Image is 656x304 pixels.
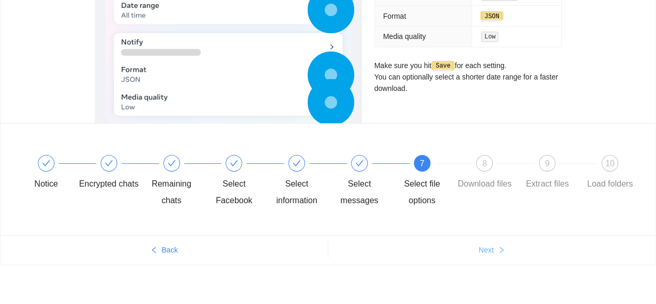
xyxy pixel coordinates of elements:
[526,176,569,192] div: Extract files
[482,159,487,168] span: 8
[481,11,502,22] code: JSON
[517,155,580,192] div: 9Extract files
[481,32,498,42] code: Low
[142,155,204,209] div: Remaining chats
[392,155,455,209] div: 7Select file options
[267,176,327,209] div: Select information
[204,155,267,209] div: Select Facebook
[457,176,511,192] div: Download files
[142,176,202,209] div: Remaining chats
[479,244,494,256] span: Next
[34,176,58,192] div: Notice
[230,159,238,167] span: check
[79,155,142,192] div: Encrypted chats
[420,159,424,168] span: 7
[545,159,550,168] span: 9
[267,155,329,209] div: Select information
[587,176,633,192] div: Load folders
[292,159,301,167] span: check
[432,61,453,71] code: Save
[1,242,328,258] button: leftBack
[105,159,113,167] span: check
[454,155,517,192] div: 8Download files
[580,155,640,192] div: 10Load folders
[329,176,389,209] div: Select messages
[383,12,406,20] span: Format
[605,159,615,168] span: 10
[329,155,392,209] div: Select messages
[355,159,364,167] span: check
[79,176,138,192] div: Encrypted chats
[204,176,264,209] div: Select Facebook
[498,246,505,255] span: right
[16,155,79,192] div: Notice
[374,60,562,95] p: Make sure you hit for each setting. You can optionally select a shorter date range for a faster d...
[168,159,176,167] span: check
[328,242,656,258] button: Nextright
[150,246,158,255] span: left
[42,159,50,167] span: check
[383,32,426,41] span: Media quality
[162,244,178,256] span: Back
[392,176,452,209] div: Select file options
